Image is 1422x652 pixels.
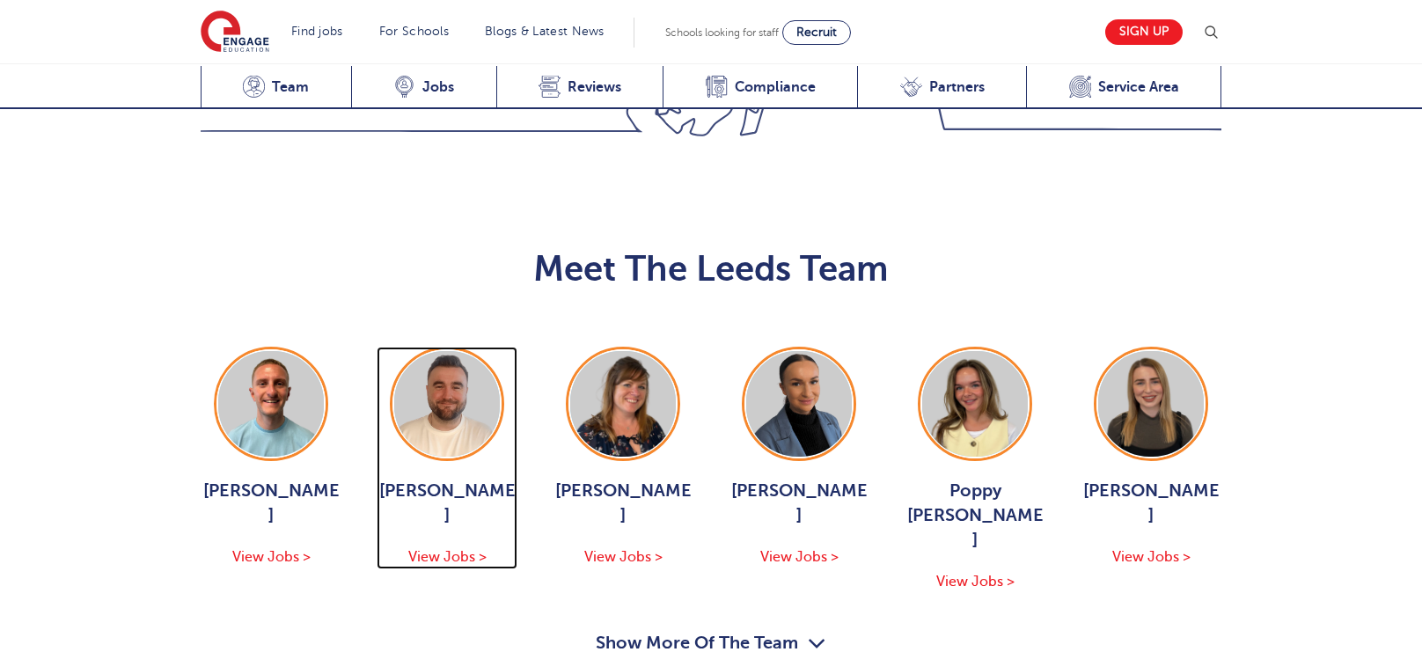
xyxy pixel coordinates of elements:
[379,25,449,38] a: For Schools
[377,347,517,568] a: [PERSON_NAME] View Jobs >
[201,11,269,55] img: Engage Education
[553,479,693,528] span: [PERSON_NAME]
[584,549,663,565] span: View Jobs >
[782,20,851,45] a: Recruit
[394,351,500,457] img: Chris Rushton
[760,549,839,565] span: View Jobs >
[272,78,309,96] span: Team
[665,26,779,39] span: Schools looking for staff
[746,351,852,457] img: Holly Johnson
[568,78,621,96] span: Reviews
[1026,66,1221,109] a: Service Area
[408,549,487,565] span: View Jobs >
[922,351,1028,457] img: Poppy Burnside
[1081,479,1221,528] span: [PERSON_NAME]
[377,479,517,528] span: [PERSON_NAME]
[1112,549,1191,565] span: View Jobs >
[351,66,496,109] a: Jobs
[735,78,816,96] span: Compliance
[905,347,1045,593] a: Poppy [PERSON_NAME] View Jobs >
[201,66,351,109] a: Team
[201,347,341,568] a: [PERSON_NAME] View Jobs >
[905,479,1045,553] span: Poppy [PERSON_NAME]
[1098,351,1204,457] img: Layla McCosker
[422,78,454,96] span: Jobs
[929,78,985,96] span: Partners
[485,25,605,38] a: Blogs & Latest News
[218,351,324,457] img: George Dignam
[1098,78,1179,96] span: Service Area
[1081,347,1221,568] a: [PERSON_NAME] View Jobs >
[729,479,869,528] span: [PERSON_NAME]
[496,66,663,109] a: Reviews
[796,26,837,39] span: Recruit
[570,351,676,457] img: Joanne Wright
[729,347,869,568] a: [PERSON_NAME] View Jobs >
[936,574,1015,590] span: View Jobs >
[201,479,341,528] span: [PERSON_NAME]
[232,549,311,565] span: View Jobs >
[857,66,1026,109] a: Partners
[553,347,693,568] a: [PERSON_NAME] View Jobs >
[201,248,1221,290] h2: Meet The Leeds Team
[663,66,857,109] a: Compliance
[291,25,343,38] a: Find jobs
[1105,19,1183,45] a: Sign up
